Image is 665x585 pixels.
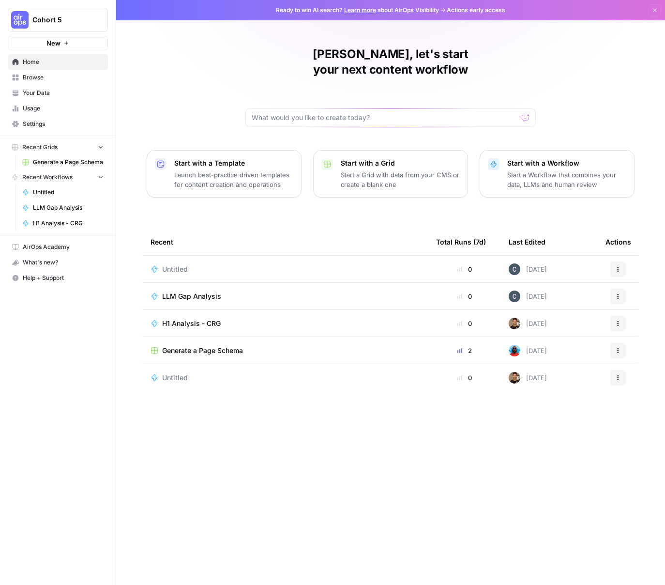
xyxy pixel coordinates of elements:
span: Ready to win AI search? about AirOps Visibility [276,6,439,15]
div: [DATE] [509,345,547,356]
span: Recent Workflows [22,173,73,182]
p: Start with a Template [174,158,293,168]
a: Your Data [8,85,108,101]
p: Launch best-practice driven templates for content creation and operations [174,170,293,189]
div: 0 [436,264,493,274]
h1: [PERSON_NAME], let's start your next content workflow [245,46,536,77]
span: Untitled [33,188,104,197]
a: Browse [8,70,108,85]
span: Untitled [162,373,188,383]
div: Total Runs (7d) [436,229,486,255]
button: Start with a WorkflowStart a Workflow that combines your data, LLMs and human review [480,150,635,198]
a: LLM Gap Analysis [151,292,421,301]
a: Generate a Page Schema [18,154,108,170]
a: H1 Analysis - CRG [151,319,421,328]
span: LLM Gap Analysis [33,203,104,212]
span: H1 Analysis - CRG [162,319,221,328]
span: Untitled [162,264,188,274]
a: Generate a Page Schema [151,346,421,355]
img: 36rz0nf6lyfqsoxlb67712aiq2cf [509,318,520,329]
span: Actions early access [447,6,505,15]
p: Start a Grid with data from your CMS or create a blank one [341,170,460,189]
a: Untitled [151,264,421,274]
input: What would you like to create today? [252,113,518,123]
span: Your Data [23,89,104,97]
div: Actions [605,229,631,255]
div: 0 [436,373,493,383]
span: H1 Analysis - CRG [33,219,104,228]
span: Generate a Page Schema [162,346,243,355]
div: Recent [151,229,421,255]
img: 36rz0nf6lyfqsoxlb67712aiq2cf [509,372,520,384]
div: [DATE] [509,263,547,275]
button: Recent Grids [8,140,108,154]
a: Learn more [344,6,376,14]
img: Cohort 5 Logo [11,11,29,29]
a: Home [8,54,108,70]
div: Last Edited [509,229,545,255]
span: Help + Support [23,274,104,282]
span: Settings [23,120,104,128]
a: Untitled [18,185,108,200]
a: Settings [8,116,108,132]
img: om7kq3n9tbr8divsi7z55l59x7jq [509,345,520,356]
button: Help + Support [8,270,108,286]
button: Workspace: Cohort 5 [8,8,108,32]
button: New [8,36,108,50]
a: Usage [8,101,108,116]
img: 9zdwb908u64ztvdz43xg4k8su9w3 [509,263,520,275]
div: 0 [436,319,493,328]
button: Start with a TemplateLaunch best-practice driven templates for content creation and operations [147,150,302,198]
p: Start a Workflow that combines your data, LLMs and human review [507,170,626,189]
button: What's new? [8,255,108,270]
span: Cohort 5 [32,15,91,25]
img: 9zdwb908u64ztvdz43xg4k8su9w3 [509,291,520,302]
a: LLM Gap Analysis [18,200,108,216]
span: LLM Gap Analysis [162,292,221,301]
div: 2 [436,346,493,355]
p: Start with a Workflow [507,158,626,168]
span: Usage [23,104,104,113]
span: Recent Grids [22,143,58,152]
span: AirOps Academy [23,243,104,251]
div: [DATE] [509,318,547,329]
div: [DATE] [509,372,547,384]
div: What's new? [8,255,107,270]
button: Recent Workflows [8,170,108,185]
div: [DATE] [509,291,547,302]
span: New [46,38,60,48]
span: Browse [23,73,104,82]
button: Start with a GridStart a Grid with data from your CMS or create a blank one [313,150,468,198]
div: 0 [436,292,493,301]
a: H1 Analysis - CRG [18,216,108,231]
span: Generate a Page Schema [33,158,104,167]
a: Untitled [151,373,421,383]
span: Home [23,58,104,66]
a: AirOps Academy [8,239,108,255]
p: Start with a Grid [341,158,460,168]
